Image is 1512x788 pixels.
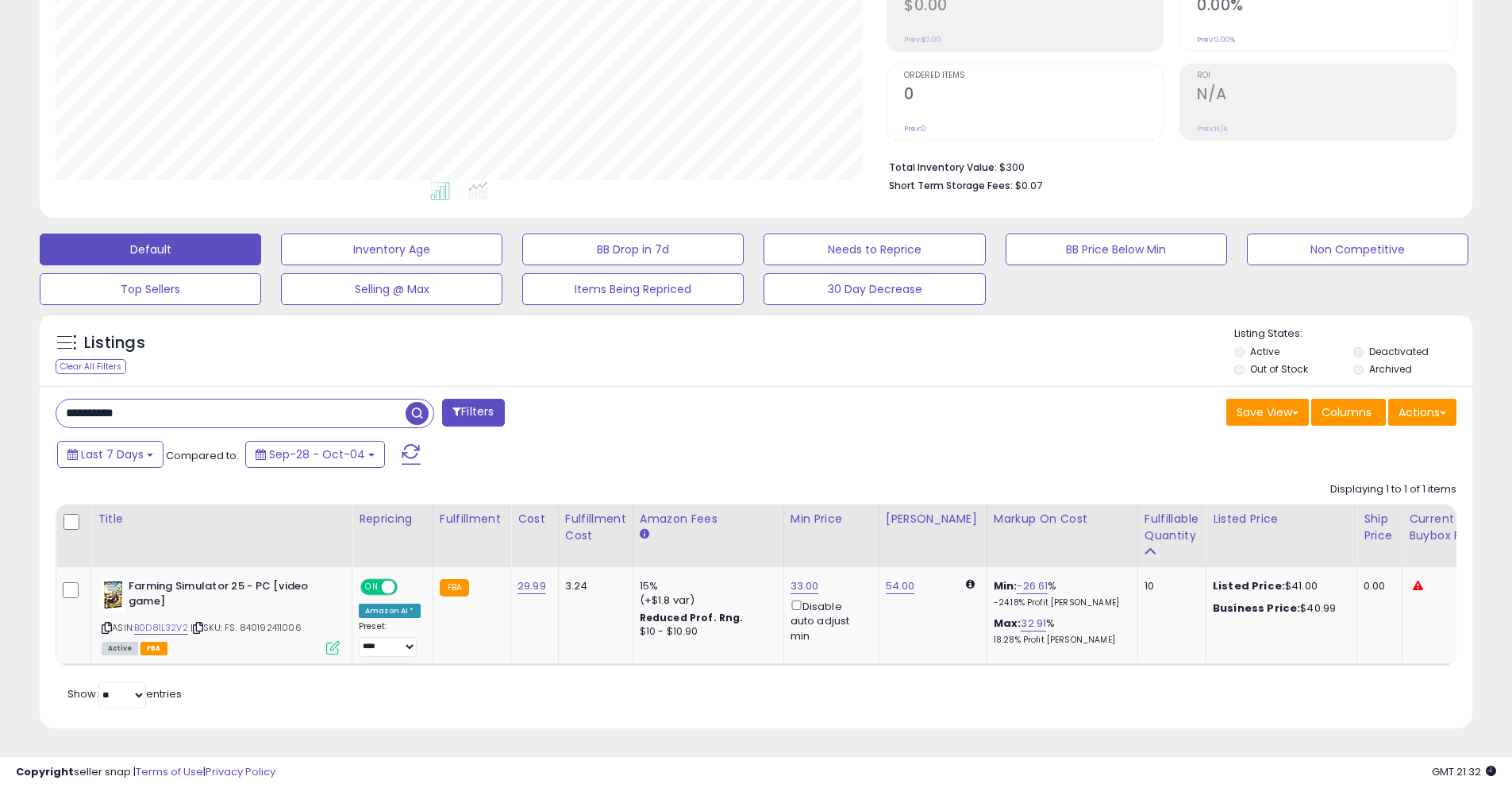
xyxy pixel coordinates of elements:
label: Deactivated [1369,345,1429,358]
div: Cost [517,511,552,527]
div: Amazon Fees [640,511,777,527]
small: Prev: 0.00% [1197,35,1235,44]
span: Sep-28 - Oct-04 [269,446,365,462]
div: [PERSON_NAME] [886,511,980,527]
button: Sep-28 - Oct-04 [245,441,385,468]
a: -26.61 [1017,578,1048,594]
button: Actions [1388,399,1456,426]
button: Last 7 Days [57,441,164,468]
small: Prev: 0 [904,124,926,133]
b: Business Price: [1213,601,1300,616]
b: Total Inventory Value: [889,160,997,174]
div: (+$1.8 var) [640,593,771,608]
div: Fulfillable Quantity [1145,511,1199,544]
span: Show: entries [67,686,182,701]
a: Terms of Use [136,764,203,779]
div: Preset: [359,621,421,657]
div: $40.99 [1213,601,1345,616]
span: Last 7 Days [81,446,144,462]
span: ROI [1197,71,1456,80]
span: | SKU: FS. 840192411006 [190,621,302,634]
button: Filters [442,399,504,427]
a: B0D81L32V2 [134,621,188,635]
a: 32.91 [1021,616,1046,632]
a: 54.00 [886,578,915,594]
span: ON [362,581,382,594]
div: Clear All Filters [56,359,126,374]
button: Non Competitive [1247,234,1468,265]
button: 30 Day Decrease [764,273,985,305]
span: Compared to: [166,448,239,463]
small: Prev: N/A [1197,124,1228,133]
div: Amazon AI * [359,604,421,618]
div: $10 - $10.90 [640,625,771,639]
div: Ship Price [1364,511,1395,544]
small: Amazon Fees. [640,527,649,542]
div: Current Buybox Price [1409,511,1491,544]
div: 15% [640,579,771,593]
th: The percentage added to the cost of goods (COGS) that forms the calculator for Min & Max prices. [987,504,1137,567]
h2: 0 [904,85,1163,106]
div: 10 [1145,579,1194,593]
span: OFF [395,581,421,594]
li: $300 [889,156,1445,176]
img: 51cDUqy4hjL._SL40_.jpg [102,579,125,611]
button: Needs to Reprice [764,234,985,265]
label: Out of Stock [1250,362,1308,376]
label: Active [1250,345,1279,358]
div: Displaying 1 to 1 of 1 items [1330,482,1456,497]
button: Inventory Age [281,234,502,265]
button: BB Price Below Min [1006,234,1227,265]
div: seller snap | | [16,765,275,780]
div: Min Price [791,511,872,527]
div: % [994,579,1125,608]
h2: N/A [1197,85,1456,106]
button: Default [40,234,261,265]
a: 33.00 [791,578,819,594]
button: Save View [1226,399,1309,426]
a: Privacy Policy [206,764,275,779]
p: 18.28% Profit [PERSON_NAME] [994,635,1125,646]
b: Min: [994,578,1018,593]
p: -24.18% Profit [PERSON_NAME] [994,597,1125,608]
h5: Listings [84,332,145,354]
div: Markup on Cost [994,511,1131,527]
div: Repricing [359,511,426,527]
span: FBA [140,642,167,655]
small: Prev: $0.00 [904,35,941,44]
div: Fulfillment [440,511,504,527]
div: 3.24 [565,579,621,593]
button: Items Being Repriced [522,273,744,305]
span: Ordered Items [904,71,1163,80]
label: Archived [1369,362,1412,376]
small: FBA [440,579,469,597]
b: Farming Simulator 25 - PC [video game] [129,579,321,612]
button: Top Sellers [40,273,261,305]
div: Disable auto adjust min [791,597,867,643]
div: ASIN: [102,579,340,653]
strong: Copyright [16,764,74,779]
div: Fulfillment Cost [565,511,626,544]
span: Columns [1322,404,1372,420]
b: Max: [994,616,1021,631]
div: Title [98,511,345,527]
b: Short Term Storage Fees: [889,179,1013,192]
span: $0.07 [1015,178,1042,193]
button: BB Drop in 7d [522,234,744,265]
button: Columns [1311,399,1386,426]
div: $41.00 [1213,579,1345,593]
b: Listed Price: [1213,578,1285,593]
p: Listing States: [1234,326,1472,342]
div: 0.00 [1364,579,1390,593]
div: Listed Price [1213,511,1350,527]
button: Selling @ Max [281,273,502,305]
span: 2025-10-12 21:32 GMT [1432,764,1496,779]
div: % [994,616,1125,646]
b: Reduced Prof. Rng. [640,611,744,624]
span: All listings currently available for purchase on Amazon [102,642,138,655]
a: 29.99 [517,578,546,594]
